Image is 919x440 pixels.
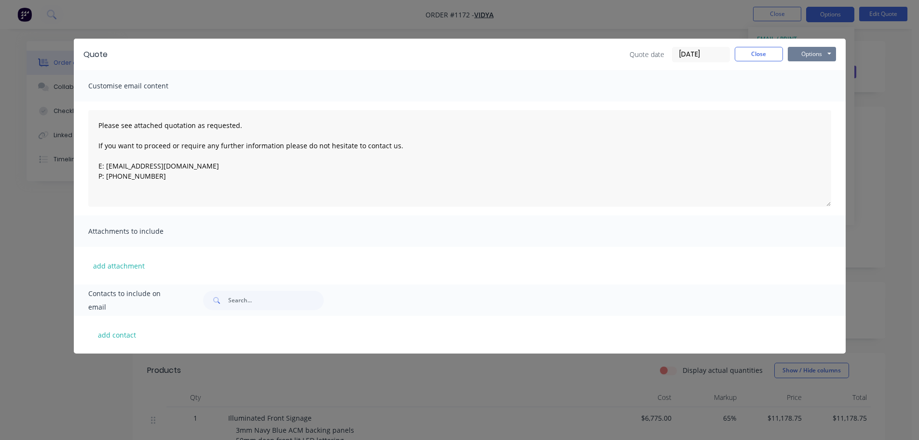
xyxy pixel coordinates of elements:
button: Options [788,47,836,61]
textarea: Please see attached quotation as requested. If you want to proceed or require any further informa... [88,110,831,207]
span: Quote date [630,49,664,59]
input: Search... [228,291,324,310]
button: add attachment [88,258,150,273]
span: Attachments to include [88,225,194,238]
span: Customise email content [88,79,194,93]
div: Quote [83,49,108,60]
span: Contacts to include on email [88,287,179,314]
button: Close [735,47,783,61]
button: add contact [88,327,146,342]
